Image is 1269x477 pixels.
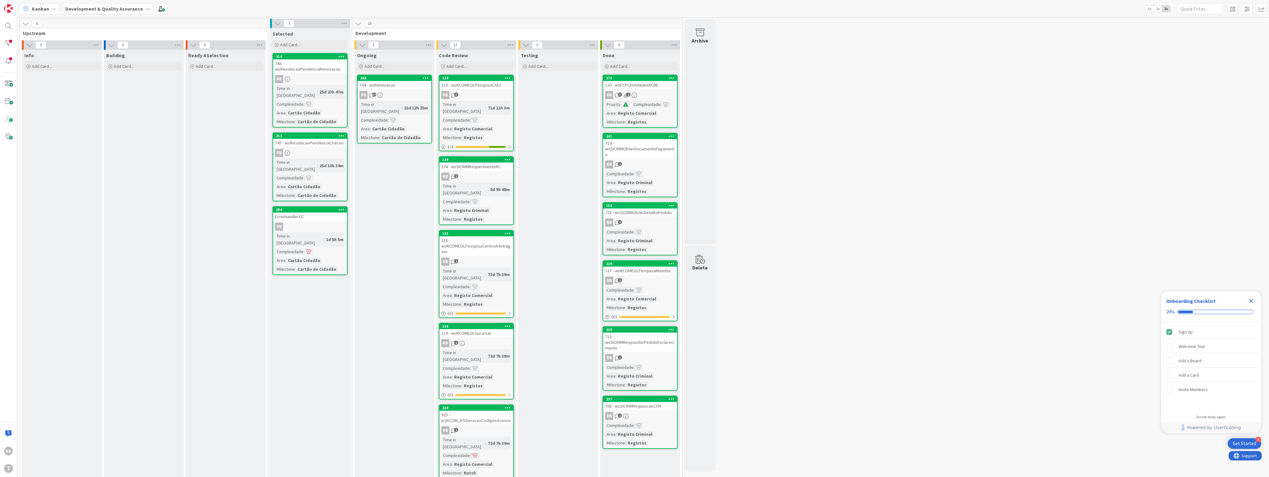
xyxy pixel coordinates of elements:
div: 1d 5h 5m [324,236,345,243]
div: 0/1 [439,391,513,399]
div: RB [275,223,283,231]
div: 220925 - prjRCOM_IESGeracaoCodigosAcesso [439,405,513,424]
span: : [470,117,471,123]
div: Sign Up [1179,328,1193,336]
span: 1 [454,341,458,345]
div: 394 [273,207,347,213]
div: 237708 - wsSICRIMRequisicaoCTM [603,396,677,410]
div: 126119 - wsRCOMEOLSucursal [439,324,513,337]
span: : [461,301,462,308]
div: Time in [GEOGRAPHIC_DATA] [359,101,401,115]
span: : [295,266,296,273]
div: RB [441,426,449,434]
div: 220 [442,406,513,410]
span: : [324,236,324,243]
div: 925 - prjRCOM_IESGeracaoCodigosAcesso [439,411,513,424]
div: RB [439,339,513,347]
div: Welcome Tour is incomplete. [1164,339,1259,353]
div: 268 [360,76,431,80]
div: RB [603,412,677,420]
div: Onboarding Checklist [1166,297,1216,305]
div: Registos [626,188,648,195]
div: 229117 - wsRCOMEOLPesquisaMoedas [603,261,677,275]
div: Area [359,125,370,132]
div: RB [605,412,613,420]
div: Milestone [605,118,625,125]
div: 378 [606,76,677,80]
div: 744 - wsRenovacao [358,81,431,89]
div: RB [441,339,449,347]
div: Invite Members is incomplete. [1164,383,1259,396]
span: : [285,109,286,116]
div: RB [439,426,513,434]
div: 239713 - wsSICRIMResponderPedidoEsclarecimento [603,327,677,352]
div: 314746 - wsResolucaoPendenciaRenovacao [273,54,347,73]
span: Add Card... [364,63,384,69]
div: 713 - wsSICRIMResponderPedidoEsclarecimento [603,333,677,352]
div: Registo Criminal [616,179,654,186]
span: : [461,216,462,223]
div: Registos [626,246,648,253]
div: Cartão Cidadão [286,109,322,116]
div: Area [605,179,615,186]
div: Cartão Cidadão [371,125,406,132]
span: : [470,198,471,205]
div: Complexidade [441,198,470,205]
div: Cartão de Cidadão [296,118,338,125]
div: Welcome Tour [1179,343,1205,350]
span: 2 [618,220,622,224]
div: 745 - wsResolucaoPendenciaCriacao [273,139,347,147]
div: RB [605,91,613,99]
div: RB [358,91,431,99]
div: Time in [GEOGRAPHIC_DATA] [441,349,485,363]
div: 719 - wsSICRIMObterDocumentoPagamento [603,139,677,158]
span: : [452,207,453,214]
div: Registos [462,382,484,389]
div: RB [603,218,677,227]
a: 241719 - wsSICRIMObterDocumentoPagamentoRBComplexidade:Area:Registo CriminalMilestone:Registos [603,133,678,197]
div: RB [439,91,513,99]
div: Complexidade [605,170,634,177]
div: RB [603,91,677,99]
div: 124 [439,75,513,81]
span: : [295,118,296,125]
div: 313 [273,133,347,139]
div: 149 [442,158,513,162]
span: : [285,183,286,190]
span: : [461,134,462,141]
div: Complexidade [605,364,634,371]
span: : [625,118,626,125]
div: Complexidade [632,101,660,108]
span: : [452,125,453,132]
a: 268744 - wsRenovacaoRBTime in [GEOGRAPHIC_DATA]:21d 12h 25mComplexidade:Area:Cartão CidadãoMilest... [357,75,432,143]
span: Add Card... [528,63,548,69]
span: Support [13,1,28,8]
div: Complexidade [359,117,388,123]
span: 1 [626,93,630,97]
div: Milestone [275,118,295,125]
span: : [303,174,304,181]
span: : [615,110,616,117]
div: Add a Board [1179,357,1201,364]
div: 313 [276,134,347,138]
div: 72d 7h 39m [486,271,511,278]
div: Registos [626,439,648,446]
span: : [620,101,621,108]
div: Priority [605,101,620,108]
span: : [615,373,616,379]
span: 1 [454,174,458,178]
div: 156718 - wsSICRIMObterDetalhePedido [603,203,677,217]
div: RB [275,149,283,157]
div: 117 - wsRCOMEOLPesquisaMoedas [603,267,677,275]
span: : [485,440,486,447]
div: 239 [606,328,677,332]
span: : [379,134,380,141]
div: RB [605,218,613,227]
div: 746 - wsResolucaoPendenciaRenovacao [273,59,347,73]
div: RB [359,91,368,99]
div: 118 - wsRCOMEOLPesquisaCentroArbitragem [439,236,513,256]
div: Registos [462,216,484,223]
div: RB [273,149,347,157]
div: 156 [603,203,677,208]
span: : [615,237,616,244]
